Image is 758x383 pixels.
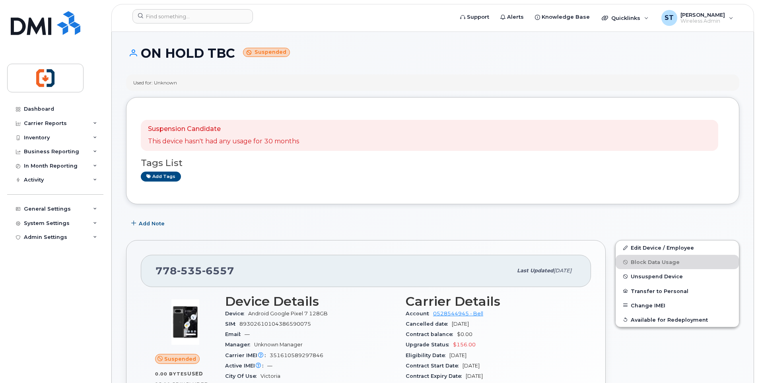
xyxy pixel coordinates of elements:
span: Last updated [517,268,554,274]
p: This device hasn't had any usage for 30 months [148,137,299,146]
span: Contract Expiry Date [406,373,466,379]
button: Change IMEI [616,298,739,313]
button: Block Data Usage [616,255,739,269]
span: [DATE] [452,321,469,327]
span: [DATE] [466,373,483,379]
span: Upgrade Status [406,342,453,348]
span: [DATE] [554,268,571,274]
span: Available for Redeployment [631,317,708,322]
img: image20231002-3703462-fsumae.jpeg [161,298,209,346]
span: 0.00 Bytes [155,371,187,377]
span: Device [225,311,248,317]
button: Unsuspend Device [616,269,739,283]
span: Cancelled date [406,321,452,327]
h1: ON HOLD TBC [126,46,739,60]
span: [DATE] [463,363,480,369]
span: City Of Use [225,373,260,379]
span: Manager [225,342,254,348]
span: Contract balance [406,331,457,337]
a: Edit Device / Employee [616,240,739,255]
div: Used for: Unknown [133,79,177,86]
span: 89302610104386590075 [239,321,311,327]
button: Transfer to Personal [616,284,739,298]
span: Unsuspend Device [631,274,683,279]
span: Add Note [139,220,165,227]
span: Contract Start Date [406,363,463,369]
span: Email [225,331,245,337]
span: 6557 [202,265,234,277]
span: Victoria [260,373,280,379]
a: 0528544945 - Bell [433,311,483,317]
h3: Device Details [225,294,396,309]
span: Suspended [164,355,196,363]
span: Carrier IMEI [225,352,270,358]
span: $0.00 [457,331,472,337]
span: 535 [177,265,202,277]
span: Active IMEI [225,363,267,369]
span: — [245,331,250,337]
span: 778 [155,265,234,277]
span: $156.00 [453,342,476,348]
button: Add Note [126,216,171,231]
h3: Tags List [141,158,725,168]
a: Add tags [141,172,181,182]
span: used [187,371,203,377]
h3: Carrier Details [406,294,577,309]
button: Available for Redeployment [616,313,739,327]
span: SIM [225,321,239,327]
small: Suspended [243,48,290,57]
span: Android Google Pixel 7 128GB [248,311,328,317]
span: Eligibility Date [406,352,449,358]
p: Suspension Candidate [148,125,299,134]
span: 351610589297846 [270,352,323,358]
span: Account [406,311,433,317]
span: — [267,363,272,369]
span: Unknown Manager [254,342,303,348]
span: [DATE] [449,352,466,358]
